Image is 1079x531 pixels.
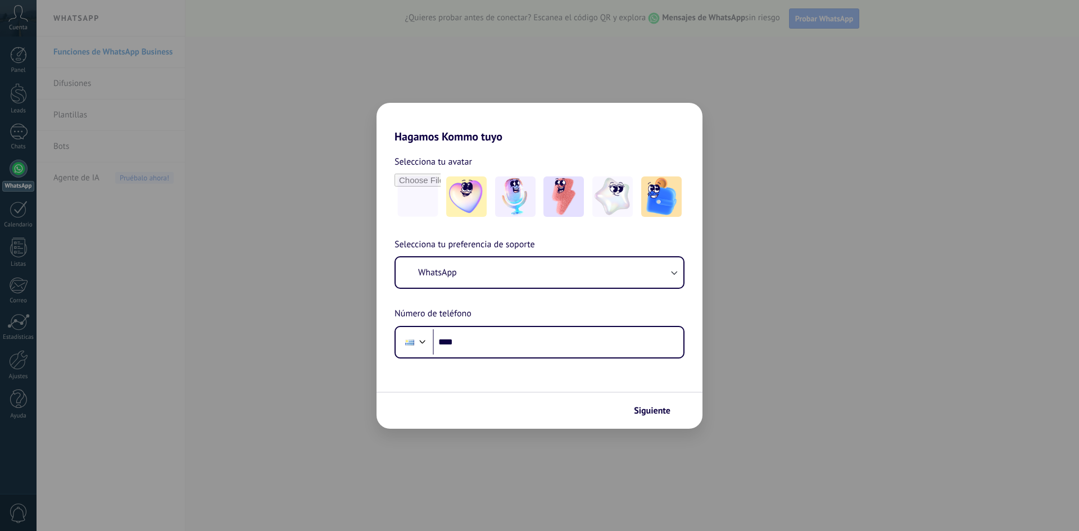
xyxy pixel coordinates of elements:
[634,407,670,415] span: Siguiente
[543,176,584,217] img: -3.jpeg
[495,176,536,217] img: -2.jpeg
[592,176,633,217] img: -4.jpeg
[446,176,487,217] img: -1.jpeg
[629,401,686,420] button: Siguiente
[418,267,457,278] span: WhatsApp
[395,155,472,169] span: Selecciona tu avatar
[641,176,682,217] img: -5.jpeg
[395,238,535,252] span: Selecciona tu preferencia de soporte
[399,330,420,354] div: Uruguay: + 598
[395,307,472,321] span: Número de teléfono
[396,257,683,288] button: WhatsApp
[377,103,702,143] h2: Hagamos Kommo tuyo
